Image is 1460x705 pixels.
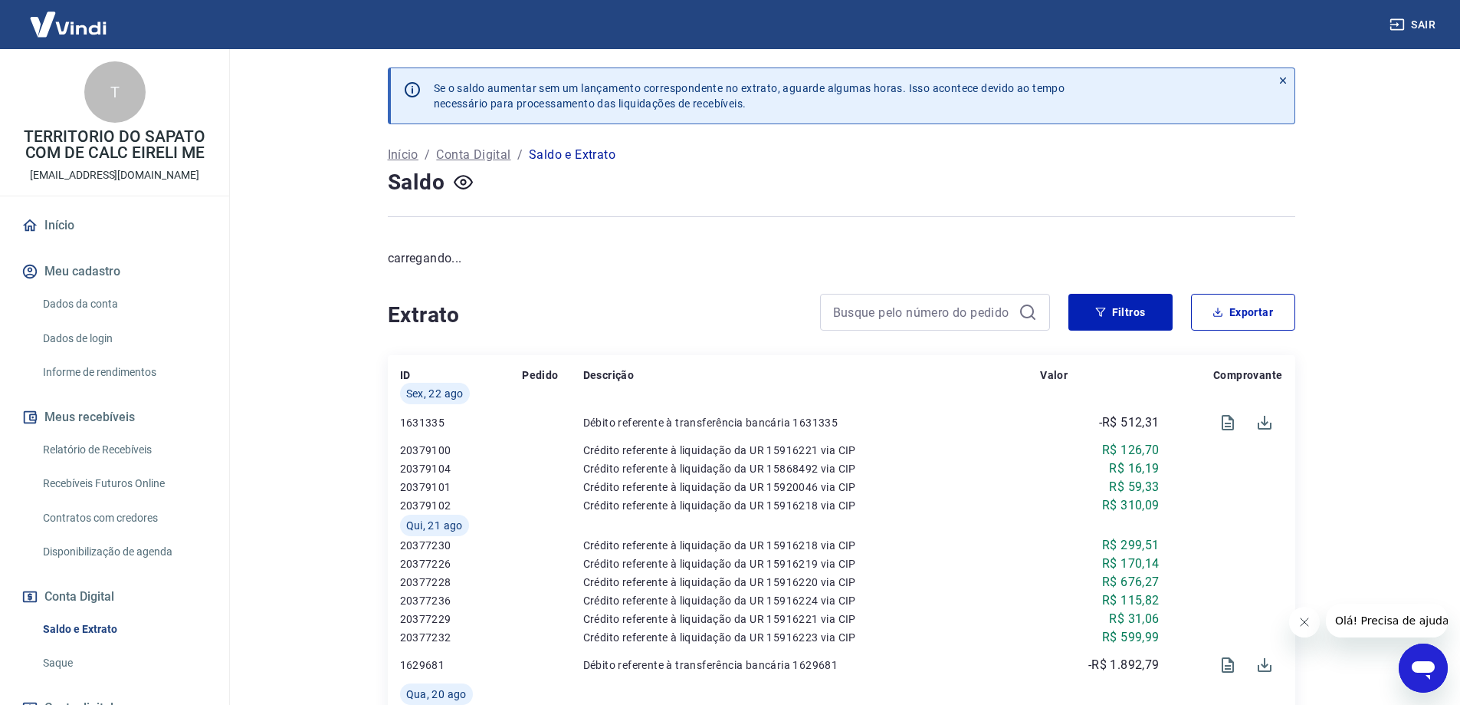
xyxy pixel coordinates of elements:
p: 20377236 [400,593,523,608]
a: Início [18,209,211,242]
p: Descrição [583,367,635,383]
img: Vindi [18,1,118,48]
p: 1631335 [400,415,523,430]
p: R$ 310,09 [1102,496,1160,515]
p: R$ 599,99 [1102,628,1160,647]
p: Comprovante [1213,367,1282,383]
span: Qui, 21 ago [406,518,463,533]
p: Débito referente à transferência bancária 1629681 [583,657,1041,673]
p: Crédito referente à liquidação da UR 15916220 via CIP [583,575,1041,590]
p: 20379104 [400,461,523,476]
button: Exportar [1191,294,1295,331]
p: Crédito referente à liquidação da UR 15920046 via CIP [583,479,1041,495]
p: 20379101 [400,479,523,495]
a: Disponibilização de agenda [37,536,211,568]
span: Visualizar [1209,404,1246,441]
p: R$ 170,14 [1102,555,1160,573]
p: 1629681 [400,657,523,673]
a: Contratos com credores [37,502,211,534]
iframe: Mensagem da empresa [1326,604,1448,637]
p: R$ 31,06 [1109,610,1159,628]
p: Se o saldo aumentar sem um lançamento correspondente no extrato, aguarde algumas horas. Isso acon... [434,81,1065,111]
p: Valor [1040,367,1068,383]
p: TERRITORIO DO SAPATO COM DE CALC EIRELI ME [12,129,217,161]
div: T [84,61,146,123]
p: 20377229 [400,611,523,627]
p: Pedido [522,367,558,383]
p: -R$ 1.892,79 [1088,656,1160,674]
span: Sex, 22 ago [406,386,464,401]
input: Busque pelo número do pedido [833,301,1012,324]
a: Saque [37,647,211,679]
span: Qua, 20 ago [406,687,467,702]
p: R$ 299,51 [1102,536,1160,555]
span: Olá! Precisa de ajuda? [9,11,129,23]
p: 20377228 [400,575,523,590]
p: Débito referente à transferência bancária 1631335 [583,415,1041,430]
h4: Extrato [388,300,802,331]
p: Crédito referente à liquidação da UR 15916219 via CIP [583,556,1041,572]
button: Filtros [1068,294,1173,331]
iframe: Botão para abrir a janela de mensagens [1399,644,1448,693]
p: Crédito referente à liquidação da UR 15916224 via CIP [583,593,1041,608]
button: Conta Digital [18,580,211,614]
a: Relatório de Recebíveis [37,434,211,466]
span: Download [1246,404,1283,441]
p: 20377226 [400,556,523,572]
p: Crédito referente à liquidação da UR 15916221 via CIP [583,443,1041,458]
p: R$ 115,82 [1102,591,1160,610]
p: / [425,146,430,164]
button: Meus recebíveis [18,400,211,434]
p: 20377232 [400,630,523,645]
p: R$ 16,19 [1109,460,1159,478]
p: Crédito referente à liquidação da UR 15916223 via CIP [583,630,1041,645]
p: [EMAIL_ADDRESS][DOMAIN_NAME] [30,167,199,183]
p: R$ 126,70 [1102,441,1160,460]
a: Conta Digital [436,146,510,164]
iframe: Fechar mensagem [1289,607,1320,637]
span: Visualizar [1209,647,1246,684]
a: Início [388,146,418,164]
span: Download [1246,647,1283,684]
p: 20377230 [400,538,523,553]
p: -R$ 512,31 [1099,413,1160,432]
p: 20379102 [400,498,523,513]
p: 20379100 [400,443,523,458]
p: Crédito referente à liquidação da UR 15916221 via CIP [583,611,1041,627]
a: Dados da conta [37,288,211,320]
p: Saldo e Extrato [529,146,615,164]
a: Informe de rendimentos [37,357,211,388]
p: carregando... [388,249,1295,268]
p: ID [400,367,411,383]
p: Crédito referente à liquidação da UR 15916218 via CIP [583,498,1041,513]
p: R$ 59,33 [1109,478,1159,496]
p: / [517,146,523,164]
p: R$ 676,27 [1102,573,1160,591]
a: Saldo e Extrato [37,614,211,645]
button: Meu cadastro [18,255,211,288]
button: Sair [1386,11,1442,39]
p: Crédito referente à liquidação da UR 15868492 via CIP [583,461,1041,476]
a: Recebíveis Futuros Online [37,468,211,499]
p: Crédito referente à liquidação da UR 15916218 via CIP [583,538,1041,553]
h4: Saldo [388,167,445,198]
a: Dados de login [37,323,211,354]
